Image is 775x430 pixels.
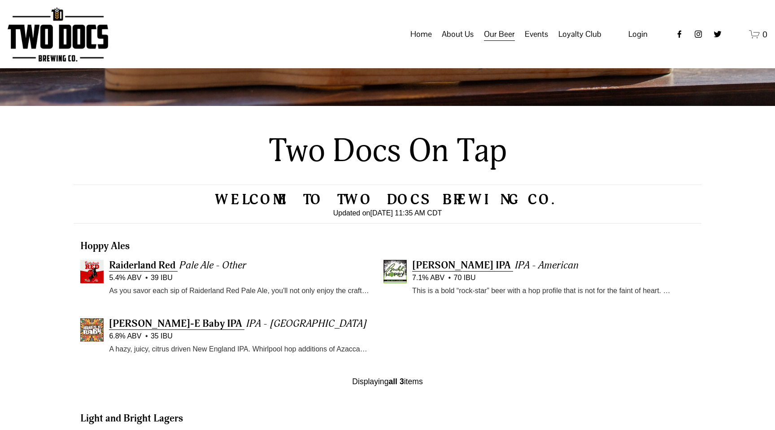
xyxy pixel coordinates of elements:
[80,412,695,425] h3: Light and Bright Lagers
[109,317,242,330] span: [PERSON_NAME]-E Baby IPA
[80,240,695,253] h3: Hoppy Ales
[179,259,246,272] span: Pale Ale - Other
[80,260,104,283] img: Raiderland Red
[762,29,767,39] span: 0
[412,285,672,297] p: This is a bold “rock-star” beer with a hop profile that is not for the faint of heart. We feel th...
[484,26,515,43] a: folder dropdown
[412,259,511,272] span: [PERSON_NAME] IPA
[80,318,104,342] img: Hayes-E Baby IPA
[383,260,407,283] img: Buddy Hoppy IPA
[412,259,513,272] a: [PERSON_NAME] IPA
[74,194,701,206] h2: Welcome to Two Docs Brewing Co.
[246,317,367,330] span: IPA - [GEOGRAPHIC_DATA]
[410,26,432,43] a: Home
[628,26,648,42] a: Login
[442,26,474,42] span: About Us
[145,331,173,342] span: 35 IBU
[74,376,701,387] div: Displaying items
[145,272,173,283] span: 39 IBU
[109,285,369,297] p: As you savor each sip of Raiderland Red Pale Ale, you'll not only enjoy the craftsmanship of Two ...
[442,26,474,43] a: folder dropdown
[235,132,541,171] h2: Two Docs On Tap
[713,30,722,39] a: twitter-unauth
[749,29,767,40] a: 0 items in cart
[448,272,476,283] span: 70 IBU
[109,331,141,342] span: 6.8% ABV
[109,317,244,330] a: [PERSON_NAME]-E Baby IPA
[109,272,141,283] span: 5.4% ABV
[484,26,515,42] span: Our Beer
[333,209,370,217] span: Updated on
[525,26,548,42] span: Events
[628,29,648,39] span: Login
[109,343,369,355] p: A hazy, juicy, citrus driven New England IPA. Whirlpool hop additions of Azacca, Citra, and Mosai...
[109,259,175,272] span: Raiderland Red
[558,26,601,42] span: Loyalty Club
[525,26,548,43] a: folder dropdown
[412,272,444,283] span: 7.1% ABV
[694,30,703,39] a: instagram-unauth
[675,30,684,39] a: Facebook
[515,259,579,272] span: IPA - American
[370,209,442,217] time: [DATE] 11:35 AM CDT
[388,377,404,386] b: all 3
[558,26,601,43] a: folder dropdown
[109,259,178,272] a: Raiderland Red
[8,7,108,61] img: Two Docs Brewing Co.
